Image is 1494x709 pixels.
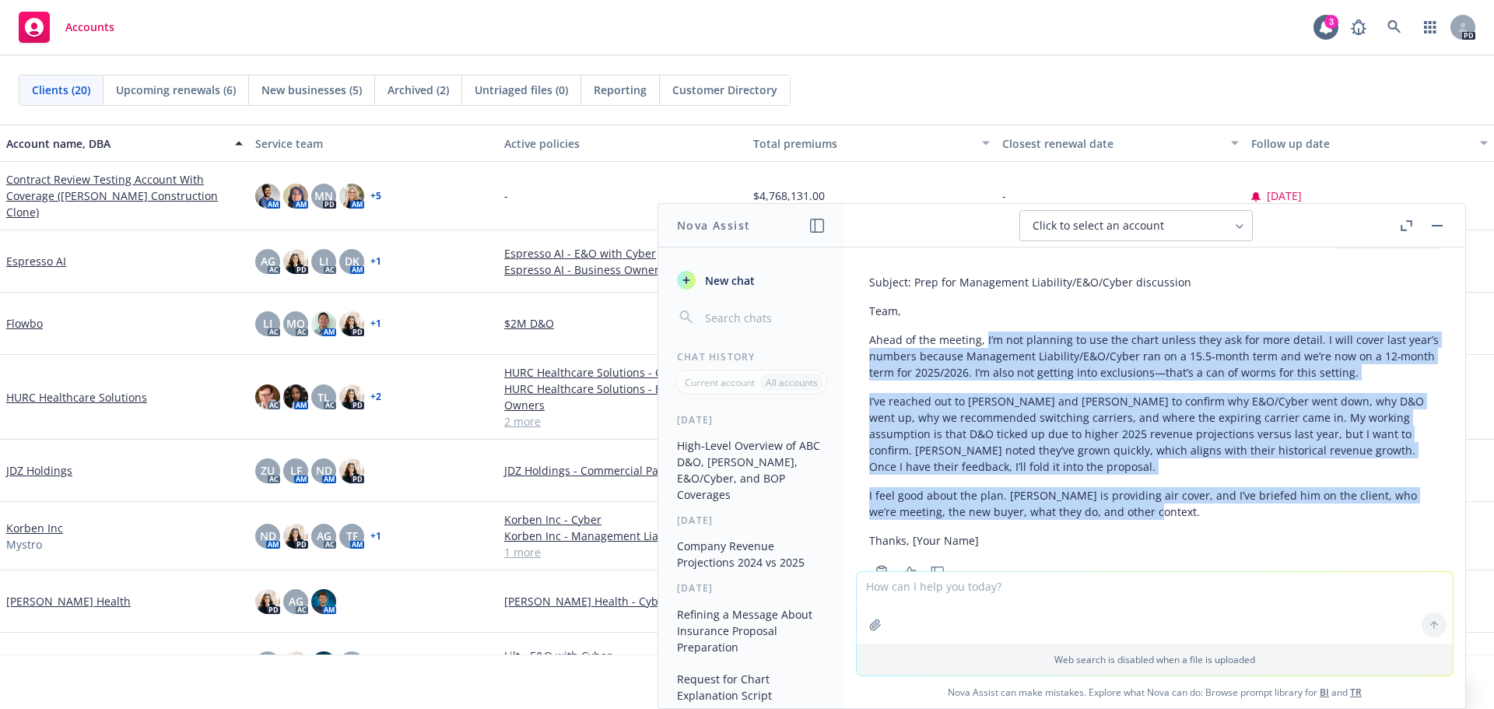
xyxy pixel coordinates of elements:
[249,125,498,162] button: Service team
[671,533,832,575] button: Company Revenue Projections 2024 vs 2025
[504,413,741,430] a: 2 more
[345,253,359,269] span: DK
[346,528,358,544] span: TF
[504,593,741,609] a: [PERSON_NAME] Health - Cyber
[319,253,328,269] span: LI
[658,514,844,527] div: [DATE]
[261,462,275,479] span: ZU
[370,257,381,266] a: + 1
[339,184,364,209] img: photo
[290,462,302,479] span: LF
[702,272,755,289] span: New chat
[316,462,332,479] span: ND
[766,376,818,389] p: All accounts
[6,593,131,609] a: [PERSON_NAME] Health
[869,332,1440,381] p: Ahead of the meeting, I’m not planning to use the chart unless they ask for more detail. I will c...
[283,651,308,676] img: photo
[116,82,236,98] span: Upcoming renewals (6)
[283,384,308,409] img: photo
[504,261,741,278] a: Espresso AI - Business Owners
[1320,686,1329,699] a: BI
[255,135,492,152] div: Service team
[286,315,305,332] span: MQ
[339,458,364,483] img: photo
[658,581,844,595] div: [DATE]
[869,274,1440,290] p: Subject: Prep for Management Liability/E&O/Cyber discussion
[263,315,272,332] span: LI
[1251,135,1471,152] div: Follow up date
[317,389,330,405] span: TL
[6,389,147,405] a: HURC Healthcare Solutions
[504,511,741,528] a: Korben Inc - Cyber
[677,217,750,233] h1: Nova Assist
[475,82,568,98] span: Untriaged files (0)
[311,589,336,614] img: photo
[504,188,508,204] span: -
[671,266,832,294] button: New chat
[1343,12,1374,43] a: Report a Bug
[1324,15,1338,29] div: 3
[370,191,381,201] a: + 5
[1415,12,1446,43] a: Switch app
[339,311,364,336] img: photo
[388,82,449,98] span: Archived (2)
[875,565,889,579] svg: Copy to clipboard
[658,413,844,426] div: [DATE]
[283,249,308,274] img: photo
[6,253,66,269] a: Espresso AI
[12,5,121,49] a: Accounts
[504,544,741,560] a: 1 more
[594,82,647,98] span: Reporting
[283,524,308,549] img: photo
[702,307,826,328] input: Search chats
[6,171,243,220] a: Contract Review Testing Account With Coverage ([PERSON_NAME] Construction Clone)
[261,82,362,98] span: New businesses (5)
[32,82,90,98] span: Clients (20)
[498,125,747,162] button: Active policies
[255,384,280,409] img: photo
[1002,135,1222,152] div: Closest renewal date
[504,135,741,152] div: Active policies
[283,184,308,209] img: photo
[869,303,1440,319] p: Team,
[671,433,832,507] button: High-Level Overview of ABC D&O, [PERSON_NAME], E&O/Cyber, and BOP Coverages
[255,184,280,209] img: photo
[753,188,825,204] span: $4,768,131.00
[6,520,63,536] a: Korben Inc
[339,384,364,409] img: photo
[504,245,741,261] a: Espresso AI - E&O with Cyber
[672,82,777,98] span: Customer Directory
[504,364,741,381] a: HURC Healthcare Solutions - Cyber
[1379,12,1410,43] a: Search
[504,648,741,664] a: Lilt - E&O with Cyber
[671,602,832,660] button: Refining a Message About Insurance Proposal Preparation
[658,350,844,363] div: Chat History
[869,487,1440,520] p: I feel good about the plan. [PERSON_NAME] is providing air cover, and I’ve briefed him on the cli...
[65,21,114,33] span: Accounts
[311,651,336,676] img: photo
[869,532,1440,549] p: Thanks, [Your Name]
[504,315,741,332] a: $2M D&O
[6,135,226,152] div: Account name, DBA
[314,188,333,204] span: MN
[869,393,1440,475] p: I’ve reached out to [PERSON_NAME] and [PERSON_NAME] to confirm why E&O/Cyber went down, why D&O w...
[6,462,72,479] a: JDZ Holdings
[6,536,42,553] span: Mystro
[504,528,741,544] a: Korben Inc - Management Liability
[1002,188,1006,204] span: -
[866,653,1443,666] p: Web search is disabled when a file is uploaded
[1019,210,1253,241] button: Click to select an account
[6,315,43,332] a: Flowbo
[260,528,276,544] span: ND
[1267,188,1302,204] span: [DATE]
[504,462,741,479] a: JDZ Holdings - Commercial Package
[289,593,303,609] span: AG
[504,381,741,413] a: HURC Healthcare Solutions - Business Owners
[1245,125,1494,162] button: Follow up date
[311,311,336,336] img: photo
[370,532,381,541] a: + 1
[261,253,275,269] span: AG
[850,676,1459,708] span: Nova Assist can make mistakes. Explore what Nova can do: Browse prompt library for and
[255,589,280,614] img: photo
[317,528,331,544] span: AG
